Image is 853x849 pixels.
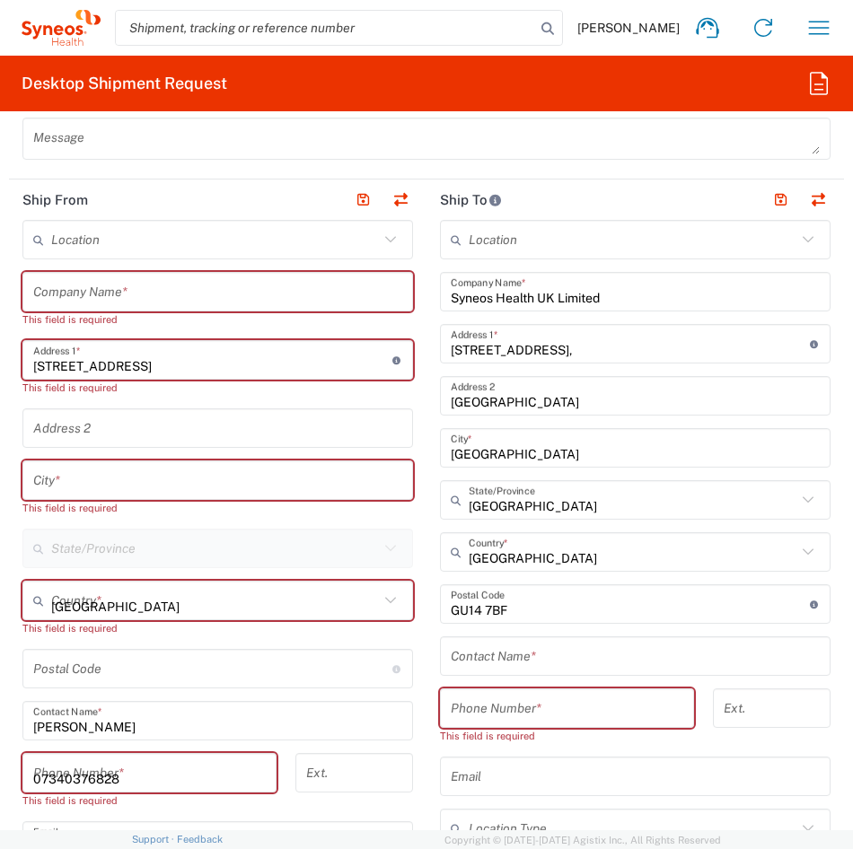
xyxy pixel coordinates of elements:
div: This field is required [22,500,413,516]
div: This field is required [22,620,413,636]
span: [PERSON_NAME] [577,20,680,36]
h2: Ship From [22,191,88,209]
div: This field is required [22,311,413,328]
input: Shipment, tracking or reference number [116,11,535,45]
h2: Desktop Shipment Request [22,73,227,94]
div: This field is required [440,728,694,744]
a: Support [132,834,177,845]
span: Copyright © [DATE]-[DATE] Agistix Inc., All Rights Reserved [444,832,721,848]
a: Feedback [177,834,223,845]
div: This field is required [22,792,277,809]
div: This field is required [22,380,413,396]
h2: Ship To [440,191,502,209]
